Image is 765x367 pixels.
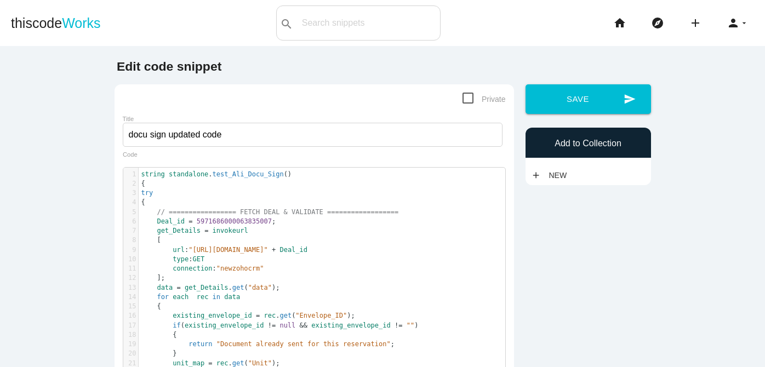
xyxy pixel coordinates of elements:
span: : [141,255,205,263]
button: search [277,6,296,40]
div: 3 [123,188,138,198]
div: 4 [123,198,138,207]
span: unit_map [173,359,204,367]
span: != [395,322,402,329]
span: "[URL][DOMAIN_NAME]" [189,246,268,254]
input: Search snippets [296,12,440,35]
span: if [173,322,180,329]
span: rec [264,312,276,319]
span: for [157,293,169,301]
i: explore [651,5,664,41]
i: home [613,5,626,41]
span: 5971686000063835007 [197,217,272,225]
span: get [279,312,292,319]
span: rec [197,293,209,301]
span: data [224,293,240,301]
i: add [531,165,541,185]
span: return [189,340,212,348]
span: { [141,331,177,339]
span: != [268,322,276,329]
span: existing_envelope_id [185,322,264,329]
div: 20 [123,349,138,358]
div: 18 [123,330,138,340]
span: invokeurl [213,227,248,234]
div: 14 [123,293,138,302]
span: // ================= FETCH DEAL & VALIDATE ================== [157,208,398,216]
div: 11 [123,264,138,273]
i: add [689,5,702,41]
a: addNew [531,165,573,185]
i: arrow_drop_down [740,5,749,41]
span: { [141,302,161,310]
span: = [204,227,208,234]
div: 7 [123,226,138,236]
div: 10 [123,255,138,264]
span: get [232,284,244,291]
span: each [173,293,189,301]
span: { [141,198,145,206]
div: 15 [123,302,138,311]
i: person [727,5,740,41]
span: = [256,312,260,319]
span: existing_envelope_id [173,312,252,319]
span: standalone [169,170,208,178]
span: [ [141,236,161,244]
span: } [141,349,177,357]
button: sendSave [526,84,651,114]
span: string [141,170,165,178]
span: Works [62,15,100,31]
span: "data" [248,284,272,291]
span: Deal_id [279,246,307,254]
span: . () [141,170,292,178]
span: rec [216,359,229,367]
span: "Document already sent for this reservation" [216,340,391,348]
span: connection [173,265,212,272]
span: in [213,293,220,301]
div: 12 [123,273,138,283]
i: send [624,84,636,114]
div: 8 [123,236,138,245]
span: test_Ali_Docu_Sign [213,170,284,178]
div: 5 [123,208,138,217]
div: 9 [123,245,138,255]
span: ; [141,217,276,225]
span: ]; [141,274,165,282]
span: + [272,246,276,254]
span: type [173,255,189,263]
span: ( ) [141,322,419,329]
i: search [280,7,293,42]
span: "Unit" [248,359,272,367]
span: data [157,284,173,291]
span: : [141,246,308,254]
span: null [279,322,295,329]
span: "newzohocrm" [216,265,264,272]
div: 1 [123,170,138,179]
span: url [173,246,185,254]
span: && [300,322,307,329]
span: = [177,284,181,291]
span: : [141,265,264,272]
span: get_Details [157,227,200,234]
span: ; [141,340,395,348]
div: 2 [123,179,138,188]
span: . ( ); [141,312,355,319]
span: GET [192,255,204,263]
div: 13 [123,283,138,293]
span: . ( ); [141,359,280,367]
span: = [189,217,192,225]
label: Code [123,151,138,158]
span: get [232,359,244,367]
span: . ( ); [141,284,280,291]
span: Deal_id [157,217,185,225]
span: Private [463,93,506,106]
div: 19 [123,340,138,349]
span: existing_envelope_id [311,322,391,329]
span: { [141,180,145,187]
div: 6 [123,217,138,226]
span: try [141,189,153,197]
span: "Envelope_ID" [295,312,347,319]
label: Title [123,116,134,122]
a: thiscodeWorks [11,5,101,41]
b: Edit code snippet [117,59,221,73]
div: 16 [123,311,138,320]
